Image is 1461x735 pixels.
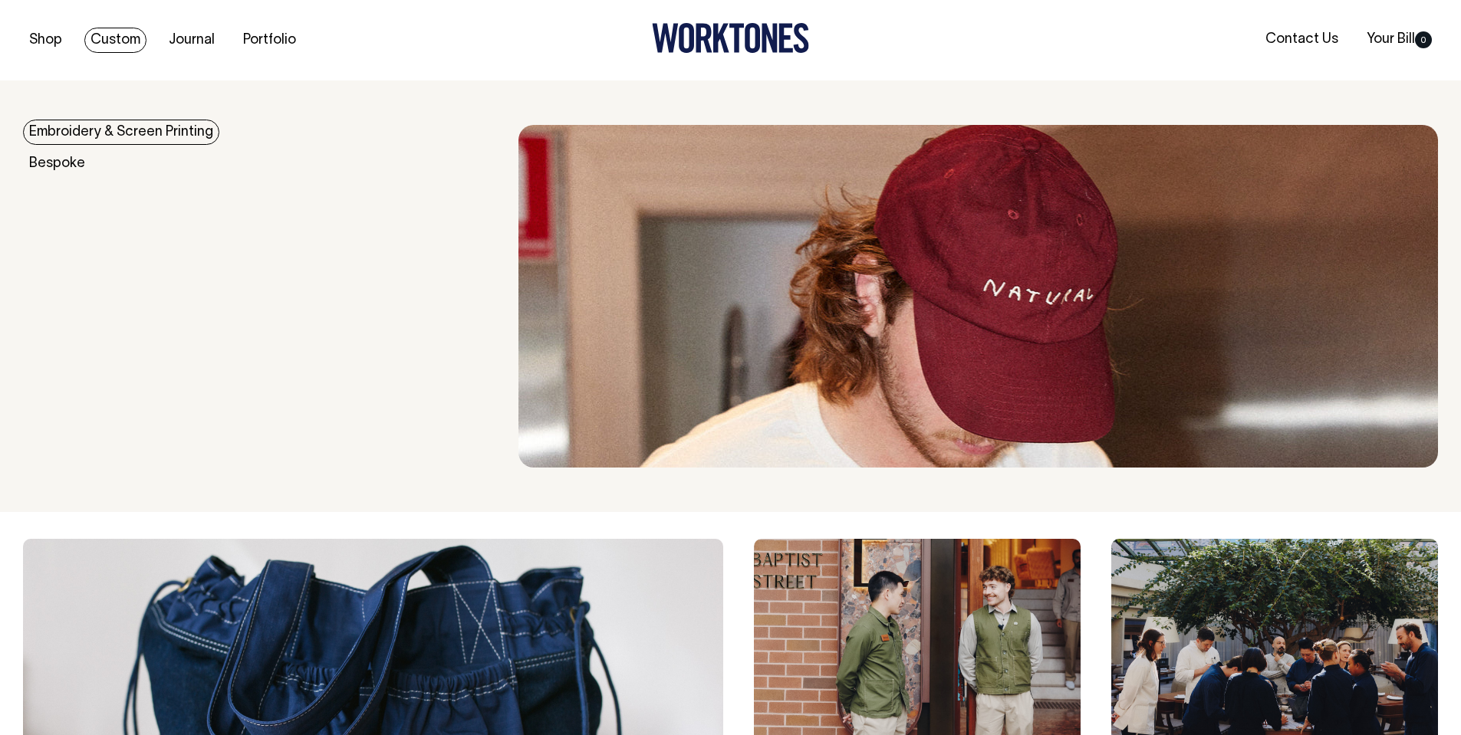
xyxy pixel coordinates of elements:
[237,28,302,53] a: Portfolio
[84,28,146,53] a: Custom
[1259,27,1344,52] a: Contact Us
[1361,27,1438,52] a: Your Bill0
[23,28,68,53] a: Shop
[163,28,221,53] a: Journal
[23,151,91,176] a: Bespoke
[518,125,1438,468] img: embroidery & Screen Printing
[23,120,219,145] a: Embroidery & Screen Printing
[1415,31,1432,48] span: 0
